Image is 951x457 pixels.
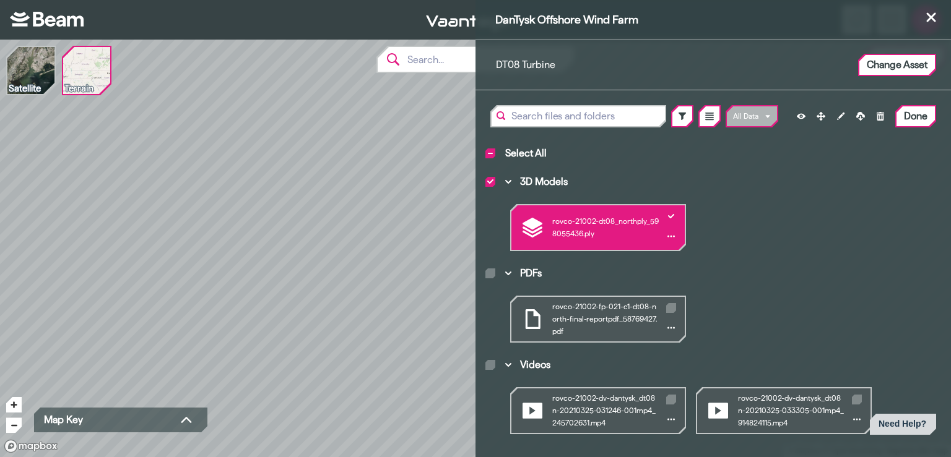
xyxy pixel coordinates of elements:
button: Rename [831,106,851,126]
button: Show Actions [664,412,679,427]
button: Videos [498,352,558,377]
div: rovco-21002-fp-021-c1-dt08-north-final-reportpdf_58769427.pdf [511,297,685,341]
button: Move [811,106,831,126]
button: DT08 Turbine [490,53,561,77]
label: Select All [485,148,495,158]
button: Preview [791,106,811,126]
label: Select All Videos [485,360,495,370]
button: Show Actions [664,229,679,244]
button: Change Asset [859,55,935,75]
button: PDFs [498,261,550,286]
iframe: Help widget launcher [845,409,941,443]
span: DanTysk Offshore Wind Farm [495,14,931,26]
section: PDFs [485,286,941,343]
button: Done [897,106,935,126]
div: Main browser view [475,137,951,457]
span: Select All [505,147,547,160]
section: 3D Models [485,194,941,251]
button: Filter [672,106,692,126]
label: Select All 3D Models [485,177,495,187]
button: List Mode [700,106,719,126]
label: Select All PDFs [485,268,495,278]
input: Search files and folders [492,106,665,126]
div: rovco-21002-dv-dantysk_dt08n-20210325-031246-001mp4_245702631.mp4 [511,388,685,433]
div: rovco-21002-dt08_northply_598055436.ply [511,205,685,250]
section: Videos [485,377,941,434]
div: rovco-21002-dv-dantysk_dt08n-20210325-033305-001mp4_914824115.mp4 [697,388,871,433]
button: Delete [871,106,890,126]
button: Show Actions [664,320,679,335]
button: Download [851,106,871,126]
button: 3D Models [498,169,576,194]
